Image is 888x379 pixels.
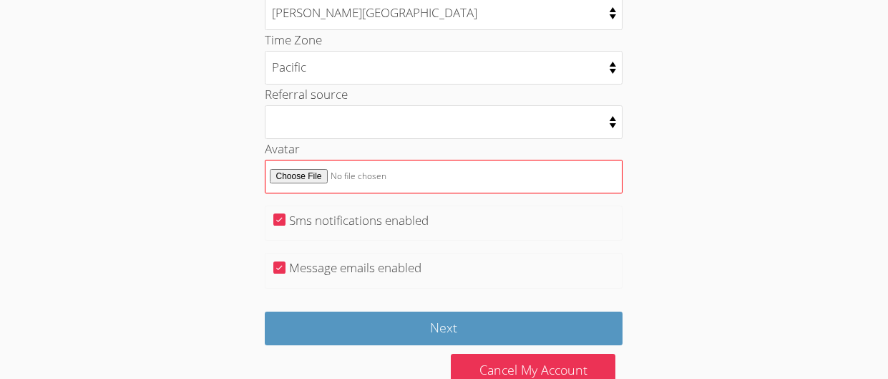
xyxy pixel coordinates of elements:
input: Next [265,312,623,345]
label: Sms notifications enabled [289,212,429,229]
label: Referral source [265,86,348,102]
label: Message emails enabled [289,259,421,276]
label: Time Zone [265,32,322,48]
label: Avatar [265,140,300,157]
